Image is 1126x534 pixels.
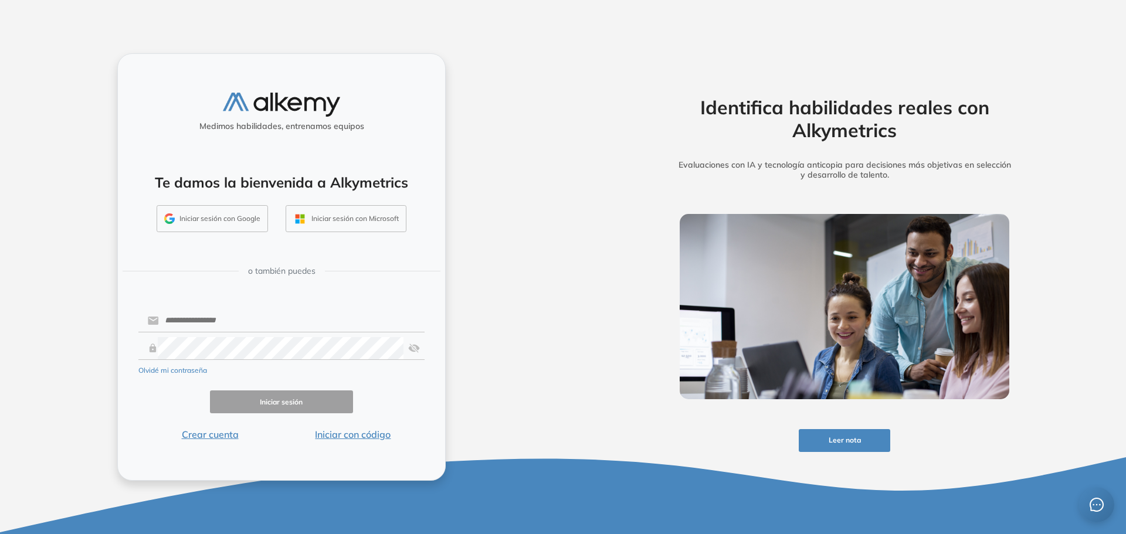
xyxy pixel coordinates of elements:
h5: Medimos habilidades, entrenamos equipos [123,121,440,131]
img: asd [408,337,420,359]
button: Iniciar sesión con Microsoft [286,205,406,232]
button: Iniciar con código [281,427,425,441]
img: logo-alkemy [223,93,340,117]
button: Iniciar sesión con Google [157,205,268,232]
h4: Te damos la bienvenida a Alkymetrics [133,174,430,191]
button: Crear cuenta [138,427,281,441]
span: o también puedes [248,265,316,277]
h5: Evaluaciones con IA y tecnología anticopia para decisiones más objetivas en selección y desarroll... [662,160,1027,180]
h2: Identifica habilidades reales con Alkymetrics [662,96,1027,141]
button: Leer nota [799,429,890,452]
img: GMAIL_ICON [164,213,175,224]
img: OUTLOOK_ICON [293,212,307,226]
span: message [1090,498,1104,512]
button: Iniciar sesión [210,390,353,413]
button: Olvidé mi contraseña [138,365,207,376]
img: img-more-info [680,214,1009,399]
